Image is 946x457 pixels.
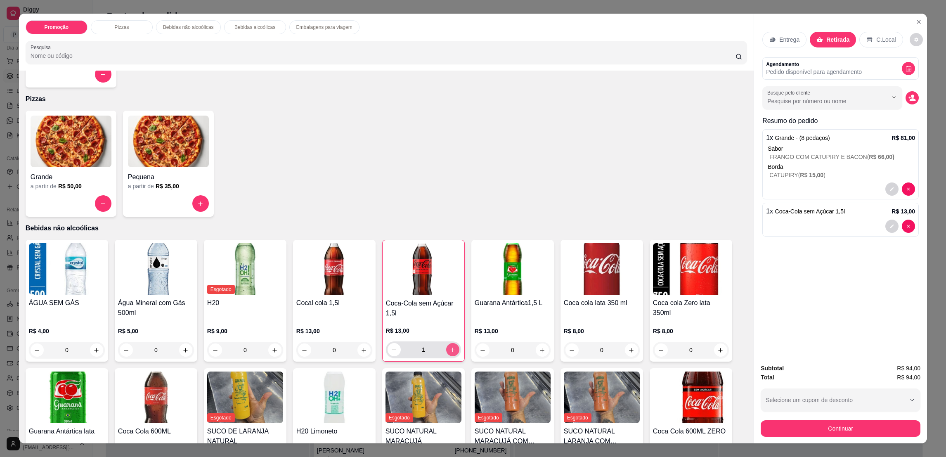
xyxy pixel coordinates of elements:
p: 1 x [766,206,845,216]
h4: SUCO NATURAL MARACUJÁ COM MORANGO [475,426,551,446]
button: decrease-product-quantity [885,220,899,233]
h4: SUCO NATURAL MARACUJÁ [385,426,461,446]
h6: R$ 50,00 [58,182,82,190]
span: Esgotado [207,285,235,294]
p: 1 x [766,133,830,143]
p: Resumo do pedido [762,116,919,126]
button: decrease-product-quantity [902,182,915,196]
p: C.Local [876,36,896,44]
p: R$ 13,00 [475,327,551,335]
h6: R$ 35,00 [156,182,179,190]
p: Bebidas não alcoólicas [26,223,747,233]
h4: SUCO DE LARANJA NATURAL [207,426,283,446]
button: decrease-product-quantity [910,33,923,46]
button: increase-product-quantity [625,343,638,357]
button: decrease-product-quantity [476,343,490,357]
label: Pesquisa [31,44,54,51]
button: decrease-product-quantity [388,343,401,356]
p: Agendamento [766,61,862,68]
img: product-image [653,372,729,423]
button: decrease-product-quantity [885,182,899,196]
strong: Total [761,374,774,381]
h4: Grande [31,172,111,182]
h4: Coca-Cola sem Açúcar 1,5l [386,298,461,318]
img: product-image [564,372,640,423]
div: Sabor [768,144,915,153]
h4: Guarana Antártica1,5 L [475,298,551,308]
p: FRANGO COM CATUPIRY E BACON ( [769,153,915,161]
span: Esgotado [564,413,591,422]
h4: H20 [207,298,283,308]
p: R$ 13,00 [386,327,461,335]
h4: Água Mineral com Gás 500ml [118,298,194,318]
img: product-image [564,243,640,295]
p: R$ 13,00 [296,327,372,335]
p: Retirada [826,36,849,44]
input: Pesquisa [31,52,736,60]
button: decrease-product-quantity [902,220,915,233]
label: Busque pelo cliente [767,89,813,96]
p: Bebidas alcoólicas [234,24,275,31]
p: Bebidas não alcoólicas [163,24,214,31]
img: product-image [296,372,372,423]
span: R$ 94,00 [897,364,920,373]
span: R$ 15,00 [800,172,823,178]
button: increase-product-quantity [90,343,103,357]
img: product-image [207,243,283,295]
button: decrease-product-quantity [31,343,44,357]
h4: Coca Cola 600ML ZERO [653,426,729,436]
strong: Subtotal [761,365,784,372]
button: increase-product-quantity [179,343,192,357]
div: a partir de [31,182,111,190]
button: decrease-product-quantity [902,62,915,75]
img: product-image [653,243,729,295]
p: R$ 8,00 [653,327,729,335]
button: increase-product-quantity [714,343,727,357]
button: decrease-product-quantity [298,343,311,357]
span: Esgotado [207,413,235,422]
p: R$ 5,00 [118,327,194,335]
img: product-image [29,243,105,295]
h4: SUCO NATURAL LARANJA COM MORANGO [564,426,640,446]
h4: Pequena [128,172,209,182]
span: Esgotado [475,413,502,422]
button: decrease-product-quantity [655,343,668,357]
p: Pedido disponível para agendamento [766,68,862,76]
span: Esgotado [385,413,413,422]
p: R$ 4,00 [29,327,105,335]
button: increase-product-quantity [446,343,459,356]
h4: H20 Limoneto [296,426,372,436]
img: product-image [118,243,194,295]
p: Embalagens para viagem [296,24,352,31]
button: increase-product-quantity [95,195,111,212]
img: product-image [29,372,105,423]
button: increase-product-quantity [268,343,281,357]
span: R$ 66,00 ) [869,154,894,160]
button: decrease-product-quantity [120,343,133,357]
button: increase-product-quantity [192,195,209,212]
p: Borda [768,163,915,171]
button: Show suggestions [887,91,901,104]
p: R$ 8,00 [564,327,640,335]
img: product-image [128,116,209,167]
p: R$ 9,00 [207,327,283,335]
button: Close [912,15,925,28]
span: R$ 94,00 [897,373,920,382]
button: decrease-product-quantity [209,343,222,357]
p: R$ 81,00 [892,134,915,142]
button: decrease-product-quantity [906,91,919,104]
img: product-image [296,243,372,295]
img: product-image [118,372,194,423]
span: Grande - (8 pedaços) [775,135,830,141]
h4: Guarana Antártica lata [29,426,105,436]
h4: ÁGUA SEM GÁS [29,298,105,308]
h4: Coca cola Zero lata 350ml [653,298,729,318]
img: product-image [207,372,283,423]
img: product-image [475,243,551,295]
img: product-image [475,372,551,423]
img: product-image [31,116,111,167]
img: product-image [386,244,461,295]
p: Entrega [779,36,799,44]
button: Selecione um cupom de desconto [761,388,920,412]
p: R$ 13,00 [892,207,915,215]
